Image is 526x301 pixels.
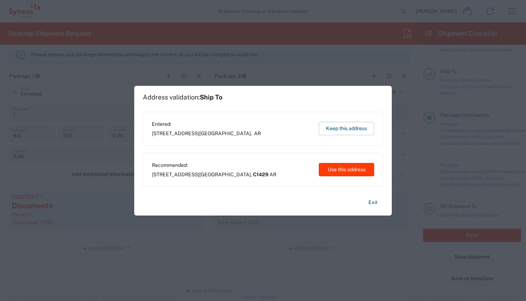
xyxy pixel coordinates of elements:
[199,130,251,136] span: [GEOGRAPHIC_DATA]
[200,93,222,101] span: Ship To
[269,172,276,177] span: AR
[152,171,276,178] span: [STREET_ADDRESS] ,
[199,172,251,177] span: [GEOGRAPHIC_DATA]
[253,172,268,177] span: C1429
[363,196,383,209] button: Exit
[319,122,374,135] button: Keep this address
[152,130,261,137] span: [STREET_ADDRESS] ,
[143,93,222,101] h1: Address validation:
[254,130,261,136] span: AR
[152,162,276,168] span: Recommended:
[319,163,374,176] button: Use this address
[152,121,261,127] span: Entered:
